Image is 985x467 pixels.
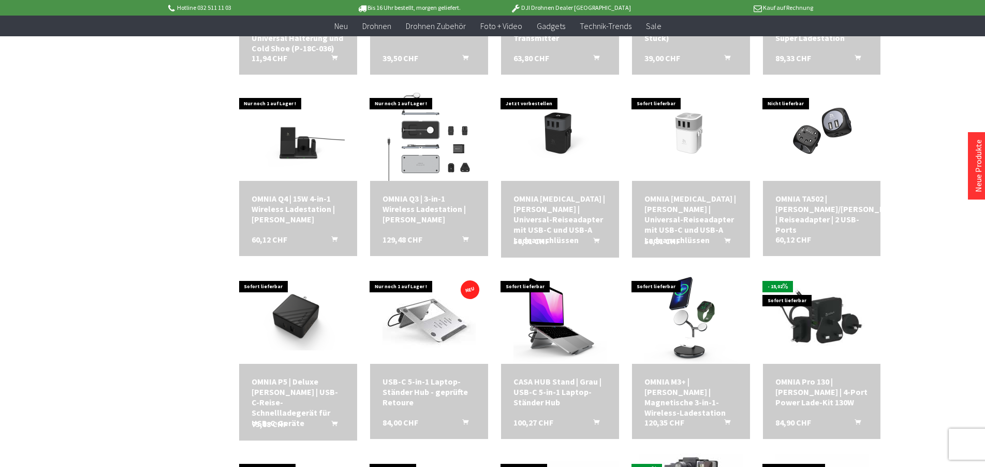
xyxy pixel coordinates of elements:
div: CASA HUB Stand | Grau | USB-C 5-in-1 Laptop-Ständer Hub [513,376,607,407]
img: OMNIA Q3 | 3-in-1 Wireless Ladestation | schwarz [383,88,476,181]
a: Sale [639,16,669,37]
button: In den Warenkorb [842,417,867,431]
span: 100,27 CHF [513,417,553,428]
div: OMNIA Q4 | 15W 4-in-1 Wireless Ladestation | [PERSON_NAME] [252,193,345,224]
button: In den Warenkorb [581,417,606,431]
span: 63,80 CHF [513,53,549,63]
span: Neu [334,21,348,31]
button: In den Warenkorb [450,234,475,248]
a: OMNIA TA502 | [PERSON_NAME]/[PERSON_NAME] | Reiseadapter | 2 USB-Ports 60,12 CHF [775,193,869,235]
a: Gadgets [530,16,572,37]
a: OMNIA M3+ | [PERSON_NAME] | Magnetische 3-in-1-Wireless-Ladestation 120,35 CHF In den Warenkorb [644,376,738,418]
img: OMNIA Q4 | 15W 4-in-1 Wireless Ladestation | schwarz [252,88,345,181]
button: In den Warenkorb [712,417,737,431]
a: USB-C 5-in-1 Laptop-Ständer Hub - geprüfte Retoure 84,00 CHF In den Warenkorb [383,376,476,407]
span: 84,00 CHF [383,417,418,428]
div: OMNIA M3+ | [PERSON_NAME] | Magnetische 3-in-1-Wireless-Ladestation [644,376,738,418]
div: OMNIA Q3 | 3-in-1 Wireless Ladestation | [PERSON_NAME] [383,193,476,224]
p: Hotline 032 511 11 03 [167,2,328,14]
a: Technik-Trends [572,16,639,37]
img: OMNIA M3+ | Schwarz | Magnetische 3-in-1-Wireless-Ladestation [644,271,738,364]
img: OMNIA Pro 130 | Schwarz | 4-Port Power Lade-Kit 130W [763,281,881,353]
button: In den Warenkorb [712,236,737,249]
span: 39,00 CHF [644,53,680,63]
a: PGYTECH DJI Osmo Pocket Adapter zu Universal Halterung und Cold Shoe (P-18C-036) 11,94 CHF In den... [252,12,345,53]
span: Gadgets [537,21,565,31]
button: In den Warenkorb [319,53,344,66]
a: Drohnen [355,16,399,37]
span: Foto + Video [480,21,522,31]
a: OMNIA Q4 | 15W 4-in-1 Wireless Ladestation | [PERSON_NAME] 60,12 CHF In den Warenkorb [252,193,345,224]
span: 11,94 CHF [252,53,287,63]
a: Drohnen Zubehör [399,16,473,37]
img: OMNIA TA502 | Schwarz/Grau | Reiseadapter | 2 USB-Ports [775,88,869,181]
div: USB-C 5-in-1 Laptop-Ständer Hub - geprüfte Retoure [383,376,476,407]
span: 56,91 CHF [644,236,680,246]
button: In den Warenkorb [450,417,475,431]
p: Bis 16 Uhr bestellt, morgen geliefert. [328,2,490,14]
a: CASA HUB Stand | Grau | USB-C 5-in-1 Laptop-Ständer Hub 100,27 CHF In den Warenkorb [513,376,607,407]
span: Sale [646,21,661,31]
button: In den Warenkorb [450,53,475,66]
img: OMNIA T3 | Schwarz | Universal-Reiseadapter mit USB-C und USB-A Ladeanschlüssen [513,88,607,181]
span: 60,12 CHF [252,234,287,245]
button: In den Warenkorb [319,419,344,432]
button: In den Warenkorb [842,53,867,66]
span: 56,91 CHF [513,236,549,246]
img: OMNIA T3 | Weiss | Universal-Reiseadapter mit USB-C und USB-A Ladeanschlüssen [644,88,738,181]
button: In den Warenkorb [712,53,737,66]
span: Technik-Trends [580,21,631,31]
span: 89,33 CHF [775,53,811,63]
a: Neu [327,16,355,37]
span: 129,48 CHF [383,234,422,245]
a: OMNIA Pro 130 | [PERSON_NAME] | 4-Port Power Lade-Kit 130W 84,90 CHF In den Warenkorb [775,376,869,407]
a: OMNIA [MEDICAL_DATA] | [PERSON_NAME] | Universal-Reiseadapter mit USB-C und USB-A Ladeanschlüssen... [644,193,738,245]
span: 84,90 CHF [775,417,811,428]
p: Kauf auf Rechnung [652,2,813,14]
button: In den Warenkorb [581,53,606,66]
span: Drohnen [362,21,391,31]
img: CASA HUB Stand | Grau | USB-C 5-in-1 Laptop-Ständer Hub [513,271,607,364]
a: Foto + Video [473,16,530,37]
div: OMNIA [MEDICAL_DATA] | [PERSON_NAME] | Universal-Reiseadapter mit USB-C und USB-A Ladeanschlüssen [644,193,738,245]
button: In den Warenkorb [581,236,606,249]
a: Neue Produkte [973,139,983,192]
span: 120,35 CHF [644,417,684,428]
div: OMNIA Pro 130 | [PERSON_NAME] | 4-Port Power Lade-Kit 130W [775,376,869,407]
a: OMNIA Q3 | 3-in-1 Wireless Ladestation | [PERSON_NAME] 129,48 CHF In den Warenkorb [383,193,476,224]
span: 60,12 CHF [775,234,811,245]
div: OMNIA P5 | Deluxe [PERSON_NAME] | USB-C-Reise-Schnellladegerät für USB-C-Geräte [252,376,345,428]
a: OMNIA [MEDICAL_DATA] | [PERSON_NAME] | Universal-Reiseadapter mit USB-C und USB-A Ladeanschlüssen... [513,193,607,245]
p: DJI Drohnen Dealer [GEOGRAPHIC_DATA] [490,2,651,14]
span: Drohnen Zubehör [406,21,466,31]
div: OMNIA [MEDICAL_DATA] | [PERSON_NAME] | Universal-Reiseadapter mit USB-C und USB-A Ladeanschlüssen [513,193,607,245]
img: USB-C 5-in-1 Laptop-Ständer Hub - geprüfte Retoure [383,271,476,364]
span: 75,88 CHF [252,419,287,429]
span: 39,50 CHF [383,53,418,63]
a: OMNIA P5 | Deluxe [PERSON_NAME] | USB-C-Reise-Schnellladegerät für USB-C-Geräte 75,88 CHF In den ... [252,376,345,428]
button: In den Warenkorb [319,234,344,248]
img: OMNIA P5 | Deluxe Schwarz | USB-C-Reise-Schnellladegerät für USB-C-Geräte [239,284,357,350]
div: OMNIA TA502 | [PERSON_NAME]/[PERSON_NAME] | Reiseadapter | 2 USB-Ports [775,193,869,235]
